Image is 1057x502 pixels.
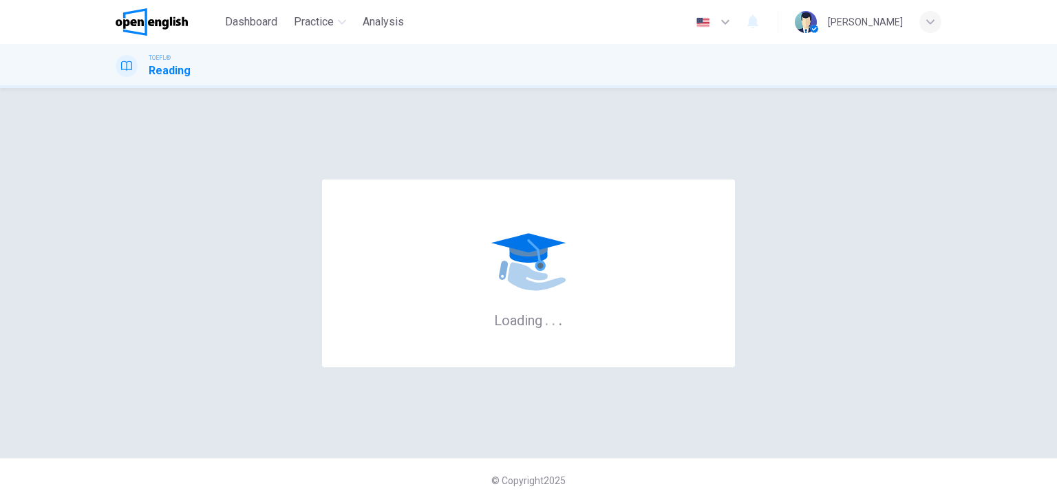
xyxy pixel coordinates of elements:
[116,8,188,36] img: OpenEnglish logo
[551,307,556,330] h6: .
[828,14,903,30] div: [PERSON_NAME]
[220,10,283,34] button: Dashboard
[116,8,220,36] a: OpenEnglish logo
[491,475,566,486] span: © Copyright 2025
[544,307,549,330] h6: .
[694,17,712,28] img: en
[558,307,563,330] h6: .
[363,14,404,30] span: Analysis
[795,11,817,33] img: Profile picture
[149,63,191,79] h1: Reading
[149,53,171,63] span: TOEFL®
[288,10,352,34] button: Practice
[494,311,563,329] h6: Loading
[294,14,334,30] span: Practice
[225,14,277,30] span: Dashboard
[357,10,409,34] button: Analysis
